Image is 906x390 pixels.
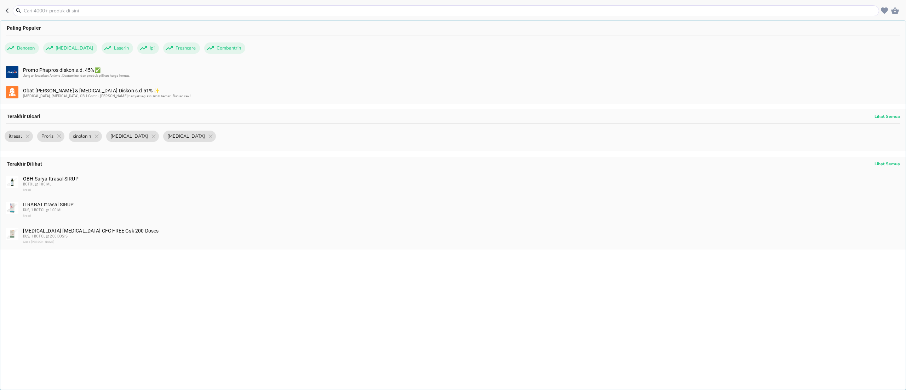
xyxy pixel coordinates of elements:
div: Ipi [137,42,159,54]
span: Benoson [13,42,39,54]
img: bf3c15e8-4dfe-463f-b651-92c7aa8c02bc.svg [6,86,18,98]
input: Cari 4000+ produk di sini [23,7,877,15]
span: Glaxo [PERSON_NAME] [23,240,54,243]
p: Lihat Semua [875,114,900,119]
div: Proris [37,131,64,142]
p: Lihat Semua [875,161,900,167]
div: Terakhir Dicari [0,109,906,124]
div: [MEDICAL_DATA] [106,131,159,142]
span: Laserin [110,42,133,54]
div: Combantrin [204,42,245,54]
span: DUS, 1 BOTOL @ 200 DOSIS [23,234,68,238]
div: [MEDICAL_DATA] [163,131,216,142]
div: Paling Populer [0,21,906,35]
span: Itrasal [23,214,31,217]
div: ITRABAT Itrasal SIRUP [23,202,899,219]
div: cinolon n [69,131,102,142]
span: Itrasal [23,188,31,191]
span: Jangan lewatkan Antimo, Dextamine, dan produk pilihan harga hemat. [23,74,130,78]
span: itrasal [5,131,26,142]
span: Ipi [145,42,159,54]
div: Terakhir Dilihat [0,157,906,171]
div: Benoson [5,42,39,54]
span: DUS, 1 BOTOL @ 100 ML [23,208,62,212]
div: OBH Surya Itrasal SIRUP [23,176,899,193]
div: itrasal [5,131,33,142]
div: Promo Phapros diskon s.d. 45%✅ [23,67,899,79]
span: [MEDICAL_DATA] [106,131,152,142]
span: Freshcare [171,42,200,54]
div: [MEDICAL_DATA] [MEDICAL_DATA] CFC FREE Gsk 200 Doses [23,228,899,245]
div: Laserin [102,42,133,54]
span: [MEDICAL_DATA] [51,42,97,54]
span: cinolon n [69,131,95,142]
span: [MEDICAL_DATA] [163,131,209,142]
span: [MEDICAL_DATA], [MEDICAL_DATA], OBH Combi, [PERSON_NAME] banyak lagi kini lebih hemat. Buruan cek! [23,94,191,98]
div: Obat [PERSON_NAME] & [MEDICAL_DATA] Diskon s.d 51% ✨ [23,88,899,99]
span: Combantrin [212,42,245,54]
span: Proris [37,131,58,142]
div: [MEDICAL_DATA] [43,42,97,54]
img: f62fae88-d943-4b69-8e1d-d464f80c3a9d.svg [6,66,18,78]
span: BOTOL @ 100 ML [23,182,51,186]
div: Freshcare [163,42,200,54]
